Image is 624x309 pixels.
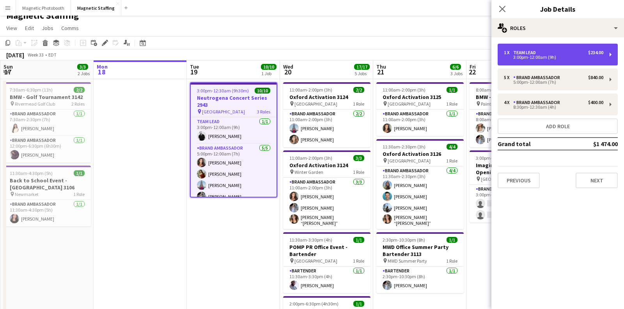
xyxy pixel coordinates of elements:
span: 3 Roles [257,109,270,115]
span: 18 [96,67,108,76]
span: 11:00am-2:00pm (3h) [289,155,332,161]
span: Sun [4,63,13,70]
span: 3:00pm-7:00pm (4h) [476,155,516,161]
span: 21 [375,67,386,76]
button: Next [576,173,618,188]
span: 11:00am-2:00pm (3h) [383,87,425,93]
span: Fri [470,63,476,70]
app-job-card: 11:00am-2:00pm (3h)2/2Oxford Activation 3124 [GEOGRAPHIC_DATA]1 RoleBrand Ambassador2/211:00am-2:... [283,82,370,147]
span: [GEOGRAPHIC_DATA] [388,101,431,107]
h3: MWD Office Summer Party Bartender 3113 [376,244,464,258]
span: 17/17 [354,64,370,70]
div: 8:30pm-12:30am (4h) [504,105,603,109]
div: [DATE] [6,51,24,59]
span: 1/1 [353,301,364,307]
h3: Job Details [491,4,624,14]
div: 1 x [504,50,513,55]
span: Paintbrush [481,101,502,107]
app-card-role: Brand Ambassador1/111:30am-4:30pm (5h)[PERSON_NAME] [4,200,91,226]
h3: Oxford Activation 3125 [376,94,464,101]
app-card-role: Bartender1/111:30am-3:30pm (4h)[PERSON_NAME] [283,267,370,293]
span: Jobs [42,25,53,32]
td: $1 474.00 [569,138,618,150]
td: Grand total [498,138,569,150]
div: $840.00 [588,75,603,80]
span: Winter Garden [294,169,323,175]
div: $234.00 [588,50,603,55]
span: [GEOGRAPHIC_DATA] [481,176,524,182]
span: Mon [97,63,108,70]
h3: BMW - Golf Tournament 3143 [470,94,557,101]
span: 17 [2,67,13,76]
app-card-role: Bartender1/12:30pm-10:30pm (8h)[PERSON_NAME] [376,267,464,293]
h3: Oxford Activation 3124 [283,94,370,101]
h3: Oxford Activation 3126 [376,150,464,157]
app-job-card: 11:30am-4:30pm (5h)1/1Back to School Event - [GEOGRAPHIC_DATA] 3106 Newmarket1 RoleBrand Ambassad... [4,166,91,226]
div: 11:30am-2:30pm (3h)4/4Oxford Activation 3126 [GEOGRAPHIC_DATA]1 RoleBrand Ambassador4/411:30am-2:... [376,139,464,229]
app-card-role: Team Lead1/13:00pm-12:00am (9h)[PERSON_NAME] [191,117,277,144]
span: 3/3 [77,64,88,70]
span: 8:00am-3:30pm (7h30m) [476,87,525,93]
div: Team Lead [513,50,539,55]
app-card-role: Brand Ambassador4/411:30am-2:30pm (3h)[PERSON_NAME][PERSON_NAME][PERSON_NAME][PERSON_NAME] “[PERS... [376,166,464,229]
span: View [6,25,17,32]
span: 2:30pm-10:30pm (8h) [383,237,425,243]
h3: Neutrogena Concert Series 2943 [191,94,277,108]
span: 1 Role [73,191,85,197]
h3: Imagine Cannabis Store Opening - [GEOGRAPHIC_DATA] [470,162,557,176]
span: Wed [283,63,293,70]
button: Magnetic Photobooth [16,0,71,16]
a: Jobs [39,23,57,33]
div: 5 x [504,75,513,80]
span: Week 33 [26,52,45,58]
div: 3 Jobs [450,71,463,76]
span: 1 Role [353,101,364,107]
span: 19 [189,67,199,76]
span: 22 [468,67,476,76]
div: 5:00pm-12:00am (7h) [504,80,603,84]
span: 7:30am-6:30pm (11h) [10,87,53,93]
app-card-role: Brand Ambassador2/28:00am-3:30pm (7h30m)[PERSON_NAME][PERSON_NAME] [470,109,557,147]
span: 6/6 [450,64,461,70]
span: 1/1 [447,87,457,93]
span: 1/1 [74,170,85,176]
span: 1/1 [447,237,457,243]
span: 3:00pm-12:30am (9h30m) (Wed) [197,88,255,94]
span: 10/10 [261,64,277,70]
span: 3/3 [353,155,364,161]
h3: Back to School Event - [GEOGRAPHIC_DATA] 3106 [4,177,91,191]
div: 3:00pm-12:00am (9h) [504,55,603,59]
h3: POMP PR Office Event - Bartender [283,244,370,258]
app-card-role: Brand Ambassador2/211:00am-2:00pm (3h)[PERSON_NAME][PERSON_NAME] [283,109,370,147]
span: 11:00am-2:00pm (3h) [289,87,332,93]
h1: Magnetic Staffing [6,10,79,21]
span: Newmarket [15,191,39,197]
h3: Oxford Activation 3124 [283,162,370,169]
app-job-card: 7:30am-6:30pm (11h)2/2BMW - Golf Tournament 3142 Rivermead Golf Club2 RolesBrand Ambassador1/17:3... [4,82,91,162]
div: EDT [48,52,57,58]
span: 2/2 [353,87,364,93]
app-job-card: 11:00am-2:00pm (3h)3/3Oxford Activation 3124 Winter Garden1 RoleBrand Ambassador3/311:00am-2:00pm... [283,150,370,229]
app-job-card: 8:00am-3:30pm (7h30m)2/2BMW - Golf Tournament 3143 Paintbrush1 RoleBrand Ambassador2/28:00am-3:30... [470,82,557,147]
app-card-role: Brand Ambassador1A0/23:00pm-7:00pm (4h) [470,185,557,222]
span: 11:30am-2:30pm (3h) [383,144,425,150]
app-job-card: 2:30pm-10:30pm (8h)1/1MWD Office Summer Party Bartender 3113 MWD Summer Party1 RoleBartender1/12:... [376,232,464,293]
a: Comms [58,23,82,33]
app-job-card: 11:30am-3:30pm (4h)1/1POMP PR Office Event - Bartender [GEOGRAPHIC_DATA]1 RoleBartender1/111:30am... [283,232,370,293]
div: 1 Job [261,71,276,76]
span: 2 Roles [71,101,85,107]
app-card-role: Brand Ambassador3/311:00am-2:00pm (3h)[PERSON_NAME][PERSON_NAME][PERSON_NAME] “[PERSON_NAME]” [PE... [283,178,370,229]
div: Roles [491,19,624,37]
span: MWD Summer Party [388,258,427,264]
app-job-card: 3:00pm-12:30am (9h30m) (Wed)10/10Neutrogena Concert Series 2943 [GEOGRAPHIC_DATA]3 RolesTeam Lead... [190,82,277,198]
app-job-card: 11:00am-2:00pm (3h)1/1Oxford Activation 3125 [GEOGRAPHIC_DATA]1 RoleBrand Ambassador1/111:00am-2:... [376,82,464,136]
span: 1/1 [353,237,364,243]
h3: BMW - Golf Tournament 3142 [4,94,91,101]
span: Thu [376,63,386,70]
app-card-role: Brand Ambassador5/55:00pm-12:00am (7h)[PERSON_NAME][PERSON_NAME][PERSON_NAME][PERSON_NAME] [191,144,277,215]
